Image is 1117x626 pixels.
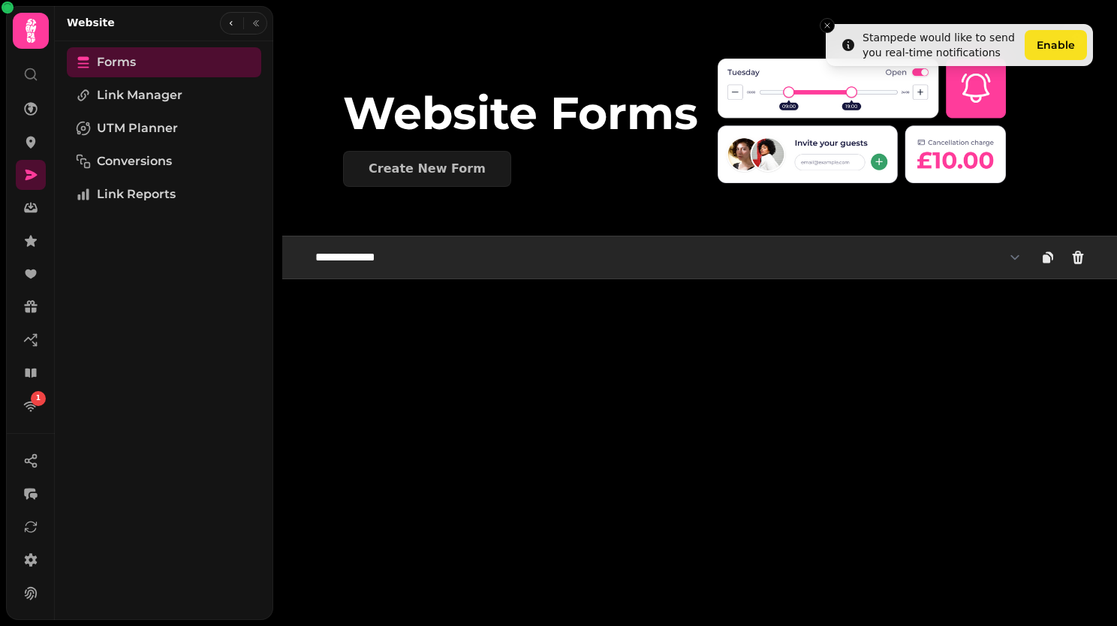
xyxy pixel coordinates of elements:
span: Forms [97,53,136,71]
button: Create New Form [343,151,511,187]
a: Conversions [67,146,261,176]
div: Stampede would like to send you real-time notifications [863,30,1019,60]
span: UTM Planner [97,119,178,137]
div: Create New Form [369,163,486,175]
span: Link Reports [97,185,176,203]
a: Link Manager [67,80,261,110]
button: Close toast [820,18,835,33]
a: 1 [16,391,46,421]
span: Conversions [97,152,172,170]
button: delete [1063,242,1093,272]
div: Website Forms [343,91,718,136]
button: Enable [1025,30,1087,60]
nav: Tabs [55,41,273,620]
a: UTM Planner [67,113,261,143]
a: Forms [67,47,261,77]
h2: Website [67,15,115,30]
button: clone [1033,242,1063,272]
a: Link Reports [67,179,261,209]
span: 1 [36,393,41,404]
span: Link Manager [97,86,182,104]
img: header [718,55,1006,187]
